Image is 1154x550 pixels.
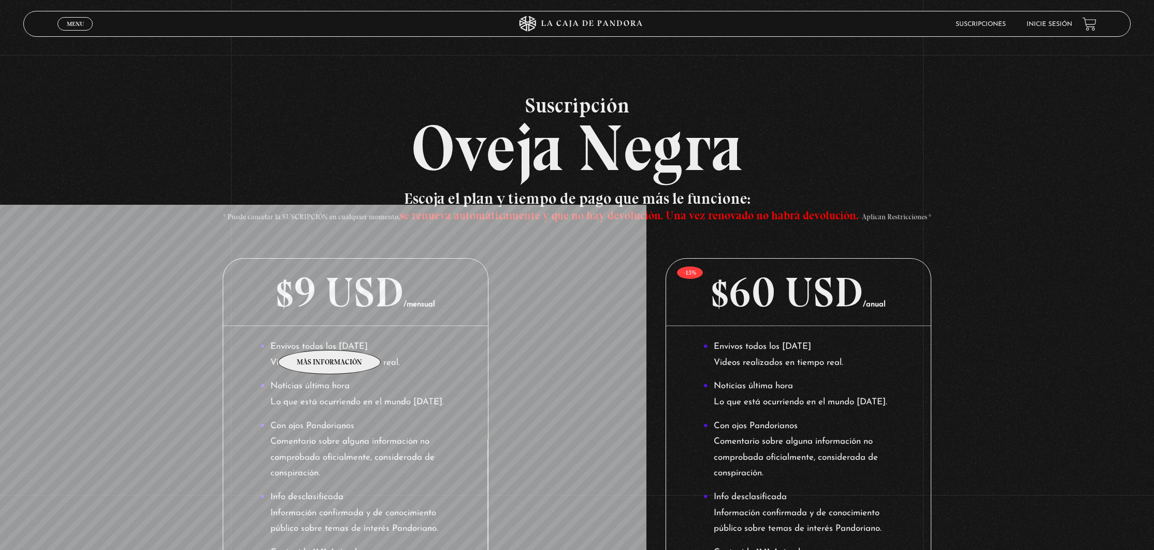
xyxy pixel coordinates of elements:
li: Envivos todos los [DATE] Videos realizados en tiempo real. [260,339,451,371]
h3: Escoja el plan y tiempo de pago que más le funcione: [134,191,1020,222]
h2: Oveja Negra [23,95,1131,180]
li: Con ojos Pandorianos Comentario sobre alguna información no comprobada oficialmente, considerada ... [260,418,451,482]
p: $60 USD [666,259,931,326]
li: Noticias última hora Lo que está ocurriendo en el mundo [DATE]. [260,378,451,410]
li: Con ojos Pandorianos Comentario sobre alguna información no comprobada oficialmente, considerada ... [703,418,894,482]
li: Info desclasificada Información confirmada y de conocimiento público sobre temas de interés Pando... [703,489,894,537]
span: Cerrar [63,30,88,37]
li: Noticias última hora Lo que está ocurriendo en el mundo [DATE]. [703,378,894,410]
li: Envivos todos los [DATE] Videos realizados en tiempo real. [703,339,894,371]
span: Suscripción [23,95,1131,116]
span: se renueva automáticamente y que no hay devolución. Una vez renovado no habrá devolución. [400,208,858,222]
a: Inicie sesión [1027,21,1072,27]
span: Menu [67,21,84,27]
li: Info desclasificada Información confirmada y de conocimiento público sobre temas de interés Pando... [260,489,451,537]
a: View your shopping cart [1083,17,1097,31]
span: /mensual [403,301,435,308]
span: * Puede cancelar la SUSCRIPCIÓN en cualquier momento, - Aplican Restricciones * [223,213,931,221]
span: /anual [863,301,886,308]
p: $9 USD [223,259,488,326]
a: Suscripciones [956,21,1006,27]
